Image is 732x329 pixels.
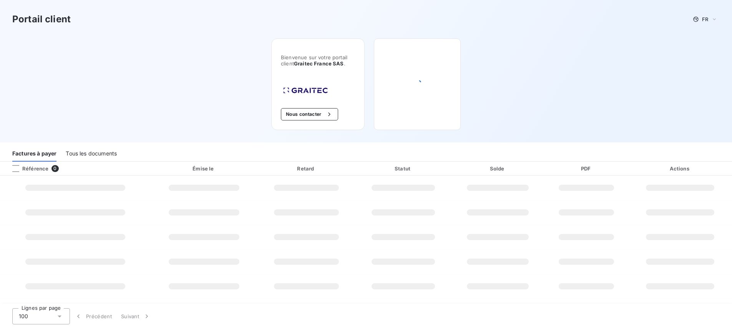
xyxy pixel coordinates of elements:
[66,145,117,162] div: Tous les documents
[12,12,71,26] h3: Portail client
[259,165,354,172] div: Retard
[281,108,338,120] button: Nous contacter
[281,54,355,67] span: Bienvenue sur votre portail client .
[357,165,450,172] div: Statut
[630,165,730,172] div: Actions
[152,165,256,172] div: Émise le
[281,85,330,96] img: Company logo
[19,312,28,320] span: 100
[702,16,708,22] span: FR
[116,308,155,324] button: Suivant
[70,308,116,324] button: Précédent
[294,60,344,67] span: Graitec France SAS
[453,165,543,172] div: Solde
[12,145,56,162] div: Factures à payer
[6,165,48,172] div: Référence
[546,165,627,172] div: PDF
[51,165,58,172] span: 0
